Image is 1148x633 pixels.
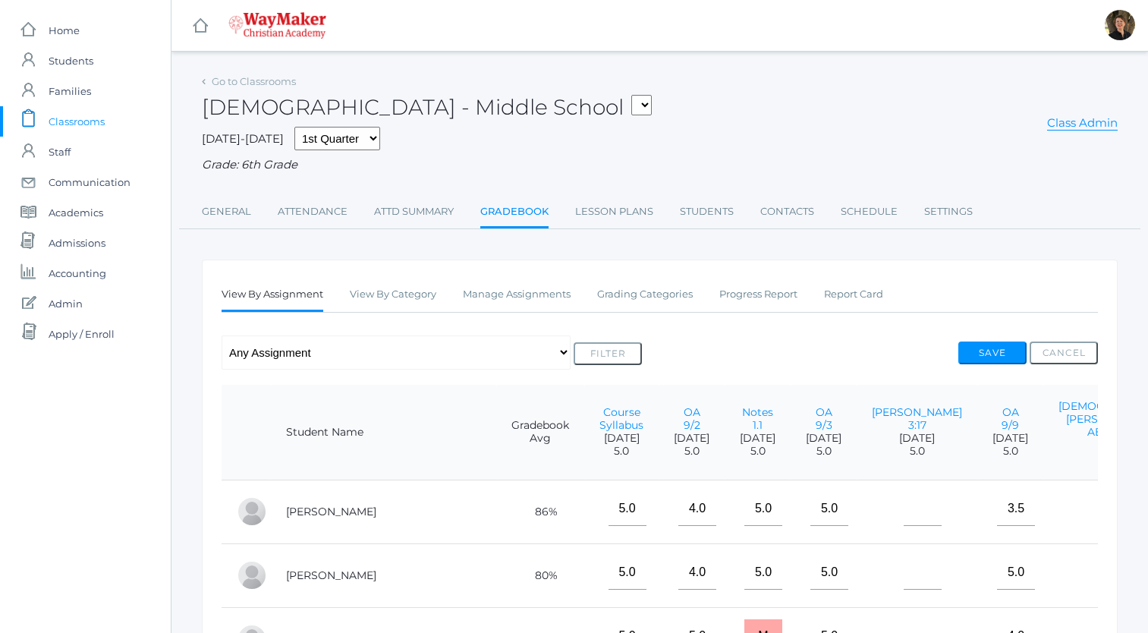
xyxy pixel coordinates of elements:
button: Save [958,342,1027,364]
a: Schedule [841,197,898,227]
span: [DATE] [872,432,962,445]
span: Staff [49,137,71,167]
span: Accounting [49,258,106,288]
td: 86% [496,480,584,543]
div: Josey Baker [237,496,267,527]
a: Settings [924,197,973,227]
div: Grade: 6th Grade [202,156,1118,174]
a: View By Assignment [222,279,323,312]
a: Manage Assignments [463,279,571,310]
span: 5.0 [674,445,709,458]
span: [DATE] [599,432,643,445]
a: Gradebook [480,197,549,229]
td: 80% [496,543,584,607]
a: Report Card [824,279,883,310]
span: [DATE] [740,432,775,445]
a: OA 9/3 [816,405,832,432]
div: Dianna Renz [1105,10,1135,40]
a: OA 9/9 [1002,405,1019,432]
a: View By Category [350,279,436,310]
span: Apply / Enroll [49,319,115,349]
a: Go to Classrooms [212,75,296,87]
th: Gradebook Avg [496,385,584,480]
button: Cancel [1030,342,1098,364]
img: waymaker-logo-stack-white-1602f2b1af18da31a5905e9982d058868370996dac5278e84edea6dabf9a3315.png [228,12,326,39]
span: [DATE] [806,432,841,445]
span: 5.0 [740,445,775,458]
span: 5.0 [992,445,1028,458]
a: [PERSON_NAME] [286,568,376,582]
a: Attd Summary [374,197,454,227]
a: OA 9/2 [684,405,700,432]
span: Students [49,46,93,76]
span: [DATE] [674,432,709,445]
a: Contacts [760,197,814,227]
th: Student Name [271,385,496,480]
span: 5.0 [806,445,841,458]
span: Families [49,76,91,106]
span: Communication [49,167,131,197]
span: 5.0 [599,445,643,458]
span: Home [49,15,80,46]
a: Course Syllabus [599,405,643,432]
span: Academics [49,197,103,228]
a: Notes 1.1 [742,405,773,432]
span: Admissions [49,228,105,258]
a: [PERSON_NAME] [286,505,376,518]
span: Classrooms [49,106,105,137]
a: Attendance [278,197,348,227]
button: Filter [574,342,642,365]
a: [PERSON_NAME] 3:17 [872,405,962,432]
a: Students [680,197,734,227]
a: Progress Report [719,279,797,310]
a: Lesson Plans [575,197,653,227]
h2: [DEMOGRAPHIC_DATA] - Middle School [202,96,652,119]
span: Admin [49,288,83,319]
span: [DATE]-[DATE] [202,131,284,146]
a: Grading Categories [597,279,693,310]
span: [DATE] [992,432,1028,445]
a: General [202,197,251,227]
div: Gabby Brozek [237,560,267,590]
span: 5.0 [872,445,962,458]
a: Class Admin [1047,115,1118,131]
